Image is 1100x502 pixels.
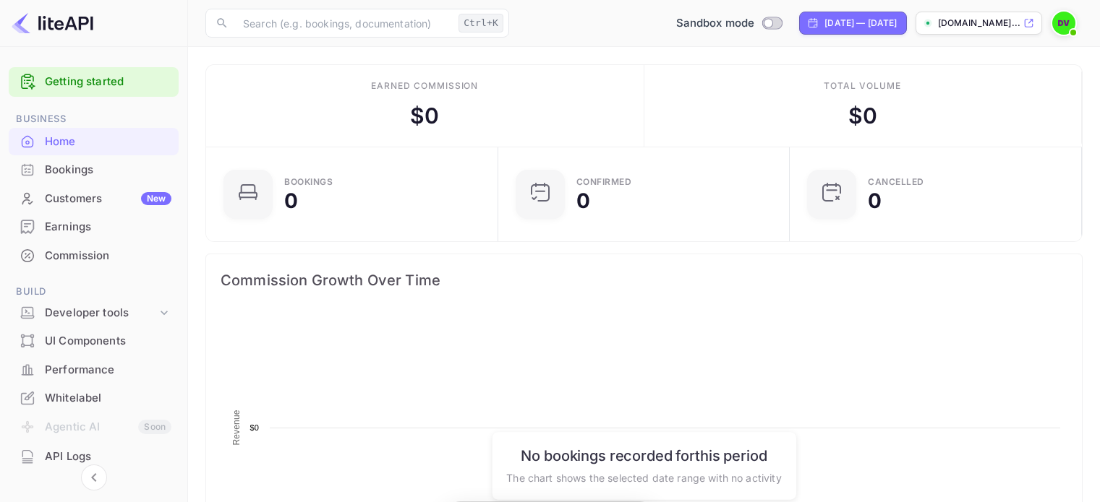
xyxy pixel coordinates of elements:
div: Earned commission [371,79,478,92]
div: API Logs [45,449,171,465]
div: API Logs [9,443,179,471]
div: Earnings [9,213,179,241]
div: Home [9,128,179,156]
div: Bookings [45,162,171,178]
div: Confirmed [576,178,632,186]
div: $ 0 [410,100,439,132]
a: Bookings [9,156,179,183]
p: The chart shows the selected date range with no activity [506,469,781,485]
a: Performance [9,356,179,383]
div: Bookings [284,178,333,186]
a: Home [9,128,179,155]
button: Collapse navigation [81,464,107,490]
div: Developer tools [9,300,179,326]
div: CANCELLED [868,178,924,186]
div: Customers [45,191,171,207]
div: Total volume [824,79,901,92]
span: Business [9,111,179,127]
text: Revenue [231,410,242,445]
div: Click to change the date range period [799,12,906,35]
div: Performance [9,356,179,384]
span: Build [9,284,179,300]
div: [DATE] — [DATE] [824,17,897,30]
div: CustomersNew [9,185,179,213]
div: Ctrl+K [459,14,503,33]
div: Commission [45,248,171,264]
div: Whitelabel [45,390,171,407]
div: UI Components [45,333,171,350]
div: UI Components [9,327,179,355]
a: Earnings [9,213,179,240]
div: 0 [284,191,298,211]
div: 0 [576,191,590,211]
div: $ 0 [848,100,877,132]
img: Dongo Victory [1052,12,1075,35]
p: [DOMAIN_NAME]... [938,17,1020,30]
div: Whitelabel [9,384,179,412]
a: API Logs [9,443,179,469]
div: Commission [9,242,179,270]
div: Bookings [9,156,179,184]
a: Getting started [45,74,171,90]
div: New [141,192,171,205]
input: Search (e.g. bookings, documentation) [234,9,453,38]
span: Sandbox mode [676,15,755,32]
div: Home [45,134,171,150]
img: LiteAPI logo [12,12,93,35]
h6: No bookings recorded for this period [506,446,781,464]
div: Switch to Production mode [670,15,788,32]
a: Whitelabel [9,384,179,411]
div: Earnings [45,219,171,235]
text: $0 [250,423,259,432]
a: CustomersNew [9,185,179,212]
div: Performance [45,362,171,378]
a: UI Components [9,327,179,354]
div: 0 [868,191,882,211]
div: Developer tools [45,305,157,321]
div: Getting started [9,67,179,97]
a: Commission [9,242,179,269]
span: Commission Growth Over Time [221,269,1067,292]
